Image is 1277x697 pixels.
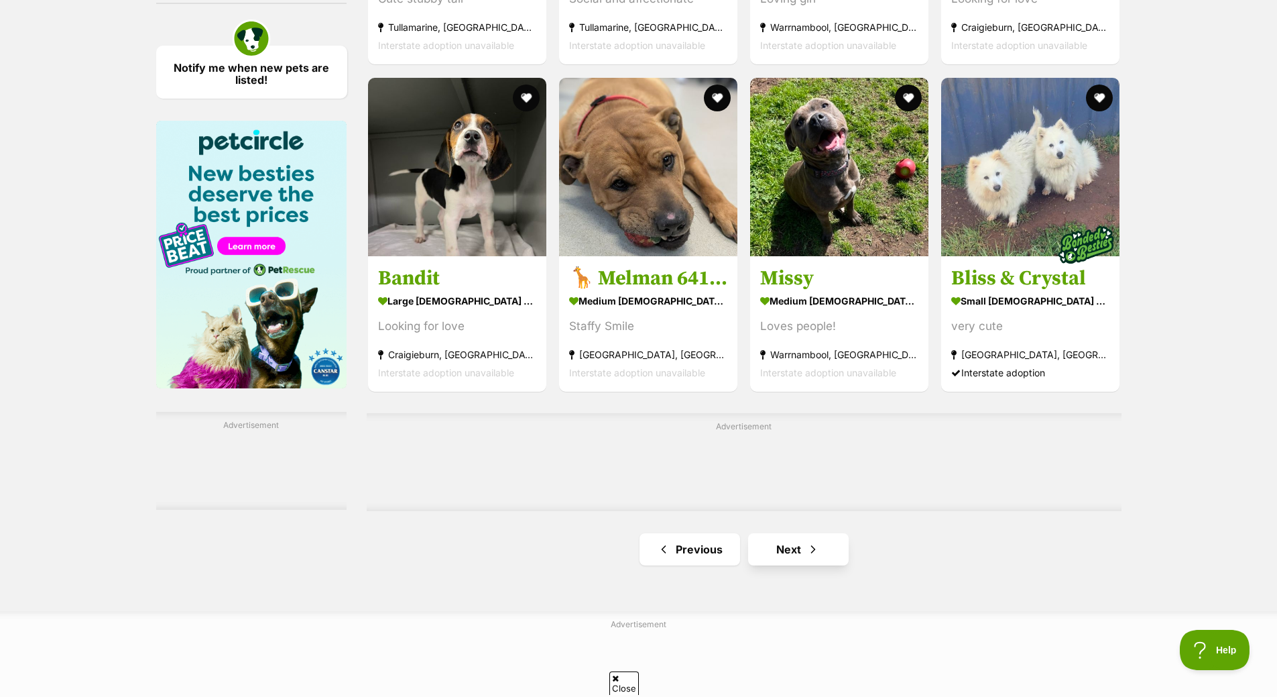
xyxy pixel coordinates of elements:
[951,291,1109,311] strong: small [DEMOGRAPHIC_DATA] Dog
[760,40,896,52] span: Interstate adoption unavailable
[367,533,1121,566] nav: Pagination
[609,672,639,695] span: Close
[760,367,896,378] span: Interstate adoption unavailable
[156,412,347,510] div: Advertisement
[895,85,922,111] button: favourite
[1087,85,1113,111] button: favourite
[569,40,705,52] span: Interstate adoption unavailable
[569,367,705,378] span: Interstate adoption unavailable
[156,46,347,99] a: Notify me when new pets are listed!
[156,121,347,388] img: Pet Circle promo banner
[951,317,1109,335] div: very cute
[951,266,1109,291] h3: Bliss & Crystal
[368,78,546,256] img: Bandit - Harrier x Foxhound Dog
[1180,630,1250,670] iframe: Help Scout Beacon - Open
[378,345,536,364] strong: Craigieburn, [GEOGRAPHIC_DATA]
[378,367,514,378] span: Interstate adoption unavailable
[760,317,918,335] div: Loves people!
[941,78,1119,256] img: Bliss & Crystal - Japanese Spitz Dog
[569,291,727,311] strong: medium [DEMOGRAPHIC_DATA] Dog
[760,345,918,364] strong: Warrnambool, [GEOGRAPHIC_DATA]
[951,345,1109,364] strong: [GEOGRAPHIC_DATA], [GEOGRAPHIC_DATA]
[378,19,536,37] strong: Tullamarine, [GEOGRAPHIC_DATA]
[378,317,536,335] div: Looking for love
[569,317,727,335] div: Staffy Smile
[640,533,740,566] a: Previous page
[748,533,849,566] a: Next page
[704,85,731,111] button: favourite
[378,40,514,52] span: Interstate adoption unavailable
[559,78,737,256] img: 🦒 Melman 6416 🦒 - American Staffordshire Terrier Dog
[569,266,727,291] h3: 🦒 Melman 6416 🦒
[368,256,546,392] a: Bandit large [DEMOGRAPHIC_DATA] Dog Looking for love Craigieburn, [GEOGRAPHIC_DATA] Interstate ad...
[760,19,918,37] strong: Warrnambool, [GEOGRAPHIC_DATA]
[750,78,928,256] img: Missy - Staffordshire Bull Terrier Dog
[513,85,540,111] button: favourite
[569,19,727,37] strong: Tullamarine, [GEOGRAPHIC_DATA]
[941,256,1119,392] a: Bliss & Crystal small [DEMOGRAPHIC_DATA] Dog very cute [GEOGRAPHIC_DATA], [GEOGRAPHIC_DATA] Inter...
[378,291,536,311] strong: large [DEMOGRAPHIC_DATA] Dog
[951,19,1109,37] strong: Craigieburn, [GEOGRAPHIC_DATA]
[760,291,918,311] strong: medium [DEMOGRAPHIC_DATA] Dog
[569,345,727,364] strong: [GEOGRAPHIC_DATA], [GEOGRAPHIC_DATA]
[1053,211,1120,278] img: bonded besties
[951,40,1087,52] span: Interstate adoption unavailable
[760,266,918,291] h3: Missy
[378,266,536,291] h3: Bandit
[559,256,737,392] a: 🦒 Melman 6416 🦒 medium [DEMOGRAPHIC_DATA] Dog Staffy Smile [GEOGRAPHIC_DATA], [GEOGRAPHIC_DATA] I...
[367,413,1121,511] div: Advertisement
[951,364,1109,382] div: Interstate adoption
[750,256,928,392] a: Missy medium [DEMOGRAPHIC_DATA] Dog Loves people! Warrnambool, [GEOGRAPHIC_DATA] Interstate adopt...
